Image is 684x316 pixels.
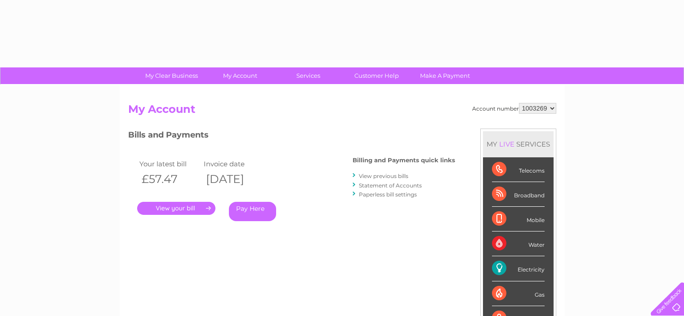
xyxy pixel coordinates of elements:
th: [DATE] [201,170,266,188]
div: Broadband [492,182,545,207]
div: MY SERVICES [483,131,554,157]
a: Pay Here [229,202,276,221]
h2: My Account [128,103,556,120]
a: Customer Help [340,67,414,84]
a: Services [271,67,345,84]
div: LIVE [497,140,516,148]
td: Your latest bill [137,158,202,170]
div: Water [492,231,545,256]
a: Make A Payment [408,67,482,84]
div: Account number [472,103,556,114]
div: Gas [492,281,545,306]
a: View previous bills [359,173,408,179]
a: My Clear Business [134,67,209,84]
a: . [137,202,215,215]
a: Statement of Accounts [359,182,422,189]
a: Paperless bill settings [359,191,417,198]
h4: Billing and Payments quick links [353,157,455,164]
div: Electricity [492,256,545,281]
h3: Bills and Payments [128,129,455,144]
div: Telecoms [492,157,545,182]
th: £57.47 [137,170,202,188]
td: Invoice date [201,158,266,170]
a: My Account [203,67,277,84]
div: Mobile [492,207,545,231]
